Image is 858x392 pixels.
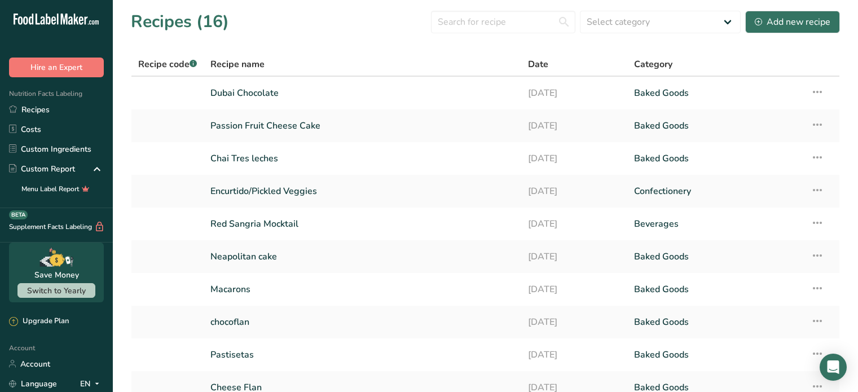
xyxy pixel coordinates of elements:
button: Switch to Yearly [17,283,95,298]
a: Baked Goods [634,343,797,367]
div: Custom Report [9,163,75,175]
a: chocoflan [210,310,514,334]
a: [DATE] [528,343,621,367]
button: Add new recipe [745,11,840,33]
a: [DATE] [528,310,621,334]
a: [DATE] [528,278,621,301]
div: Upgrade Plan [9,316,69,327]
a: Baked Goods [634,114,797,138]
a: [DATE] [528,81,621,105]
a: Red Sangria Mocktail [210,212,514,236]
a: Encurtido/Pickled Veggies [210,179,514,203]
span: Recipe name [210,58,265,71]
a: Baked Goods [634,81,797,105]
a: Baked Goods [634,278,797,301]
a: Passion Fruit Cheese Cake [210,114,514,138]
a: [DATE] [528,212,621,236]
span: Category [634,58,672,71]
a: Chai Tres leches [210,147,514,170]
a: [DATE] [528,114,621,138]
div: Open Intercom Messenger [820,354,847,381]
div: BETA [9,210,28,219]
a: Beverages [634,212,797,236]
span: Recipe code [138,58,197,71]
a: [DATE] [528,147,621,170]
div: EN [80,377,104,390]
a: Pastisetas [210,343,514,367]
a: [DATE] [528,245,621,268]
a: Baked Goods [634,147,797,170]
a: [DATE] [528,179,621,203]
span: Switch to Yearly [27,285,86,296]
input: Search for recipe [431,11,575,33]
h1: Recipes (16) [131,9,229,34]
a: Macarons [210,278,514,301]
a: Confectionery [634,179,797,203]
div: Save Money [34,269,79,281]
a: Baked Goods [634,245,797,268]
span: Date [528,58,548,71]
a: Dubai Chocolate [210,81,514,105]
button: Hire an Expert [9,58,104,77]
a: Neapolitan cake [210,245,514,268]
a: Baked Goods [634,310,797,334]
div: Add new recipe [755,15,830,29]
